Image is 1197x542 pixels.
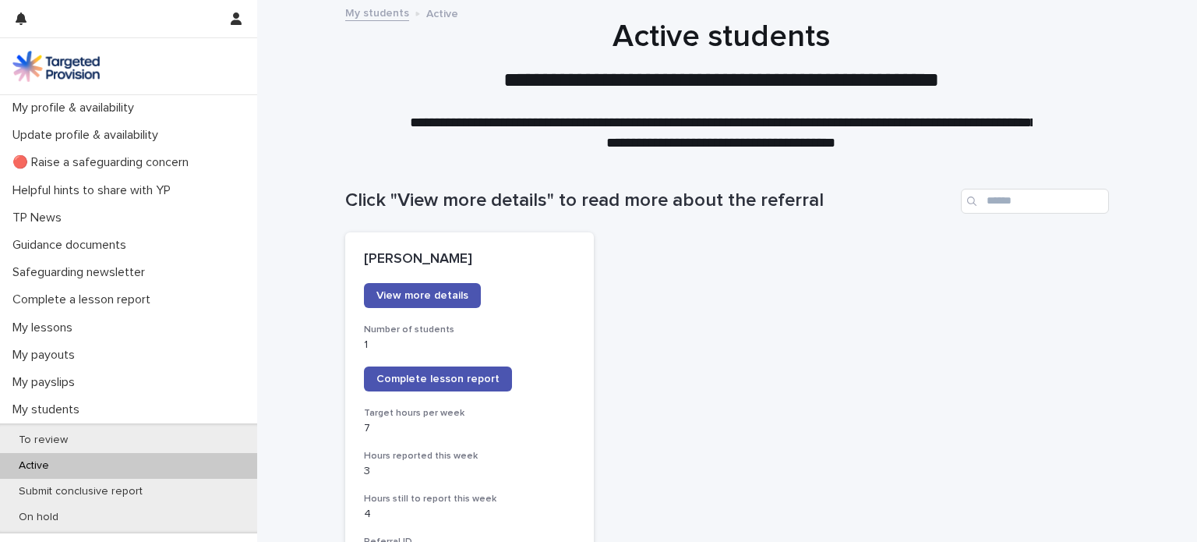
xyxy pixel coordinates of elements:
span: Complete lesson report [376,374,500,384]
a: Complete lesson report [364,367,512,391]
h1: Active students [339,18,1103,55]
a: View more details [364,283,481,308]
p: My payouts [6,348,87,363]
p: To review [6,434,80,447]
p: 4 [364,508,575,521]
h3: Target hours per week [364,407,575,420]
input: Search [961,189,1109,214]
p: Active [426,4,458,21]
h1: Click "View more details" to read more about the referral [345,190,955,212]
a: My students [345,3,409,21]
h3: Number of students [364,324,575,336]
p: 🔴 Raise a safeguarding concern [6,155,201,170]
p: Guidance documents [6,238,139,253]
img: M5nRWzHhSzIhMunXDL62 [12,51,100,82]
p: 1 [364,338,575,352]
p: My lessons [6,321,85,335]
p: [PERSON_NAME] [364,251,575,268]
p: Active [6,459,62,473]
p: Submit conclusive report [6,485,155,498]
p: On hold [6,511,71,524]
h3: Hours still to report this week [364,493,575,505]
p: Safeguarding newsletter [6,265,157,280]
p: My profile & availability [6,101,147,115]
p: My students [6,402,92,417]
p: Complete a lesson report [6,292,163,307]
p: 3 [364,465,575,478]
span: View more details [376,290,468,301]
p: Update profile & availability [6,128,171,143]
p: 7 [364,422,575,435]
p: TP News [6,211,74,225]
p: My payslips [6,375,87,390]
h3: Hours reported this week [364,450,575,462]
p: Helpful hints to share with YP [6,183,183,198]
